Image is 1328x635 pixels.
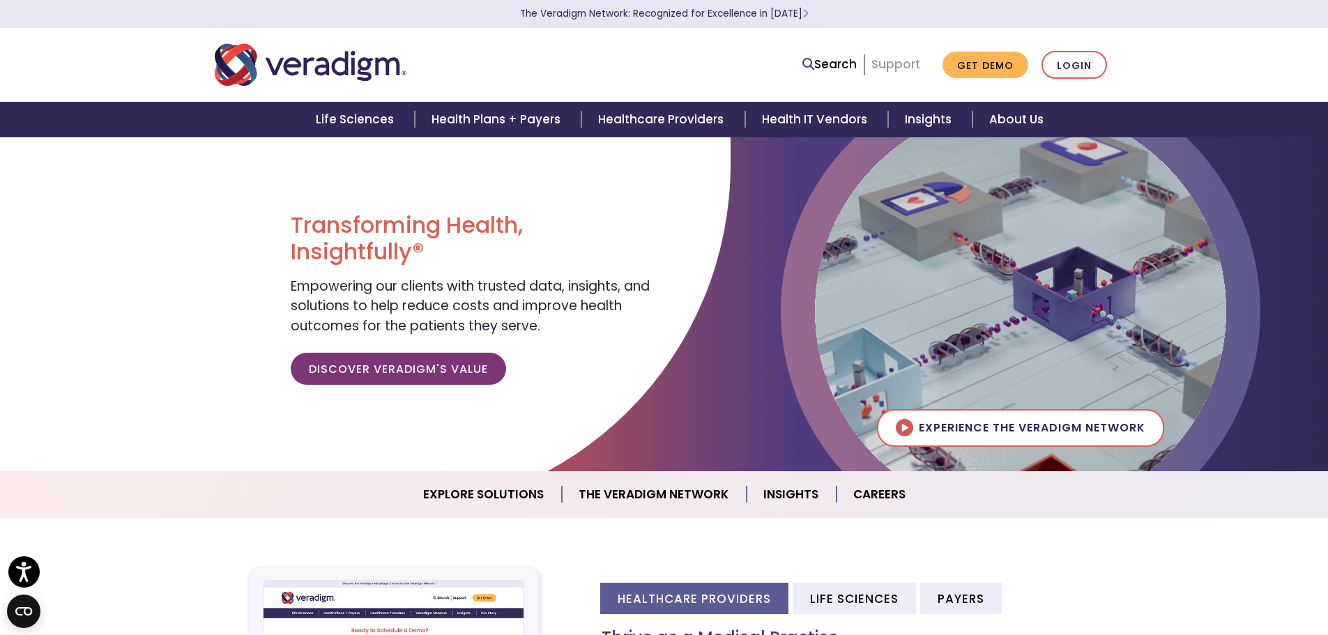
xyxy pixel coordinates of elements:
img: Veradigm logo [215,42,406,88]
a: Careers [837,477,922,512]
button: Open CMP widget [7,595,40,628]
iframe: Drift Chat Widget [1060,535,1311,618]
h1: Transforming Health, Insightfully® [291,212,653,266]
a: About Us [972,102,1060,137]
a: Support [871,56,920,72]
a: Login [1041,51,1107,79]
span: Empowering our clients with trusted data, insights, and solutions to help reduce costs and improv... [291,277,650,335]
span: Learn More [802,7,809,20]
a: The Veradigm Network: Recognized for Excellence in [DATE]Learn More [520,7,809,20]
a: Discover Veradigm's Value [291,353,506,385]
a: Insights [747,477,837,512]
a: Search [802,55,857,74]
a: Life Sciences [299,102,415,137]
a: The Veradigm Network [562,477,747,512]
li: Healthcare Providers [600,583,788,614]
a: Healthcare Providers [581,102,745,137]
a: Health IT Vendors [745,102,888,137]
li: Payers [920,583,1002,614]
a: Explore Solutions [406,477,562,512]
a: Insights [888,102,972,137]
li: Life Sciences [793,583,916,614]
a: Get Demo [942,52,1028,79]
a: Health Plans + Payers [415,102,581,137]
